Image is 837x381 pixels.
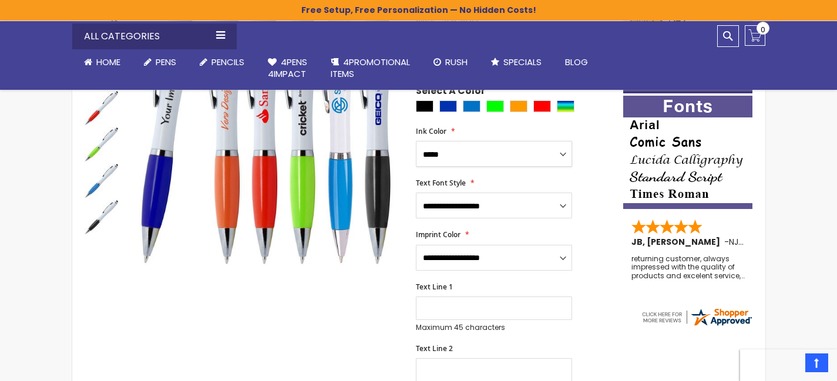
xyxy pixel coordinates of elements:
[416,282,453,292] span: Text Line 1
[72,23,237,49] div: All Categories
[84,163,119,198] img: Kimberly Logo Stylus Pens - Special Offer
[331,56,410,80] span: 4PROMOTIONAL ITEMS
[724,236,826,248] span: - ,
[640,320,753,330] a: 4pens.com certificate URL
[188,49,256,75] a: Pencils
[553,49,600,75] a: Blog
[740,349,837,381] iframe: Google Customer Reviews
[623,96,752,209] img: font-personalization-examples
[268,56,307,80] span: 4Pens 4impact
[565,56,588,68] span: Blog
[745,25,765,46] a: 0
[486,100,504,112] div: Lime Green
[256,49,319,87] a: 4Pens4impact
[319,49,422,87] a: 4PROMOTIONALITEMS
[84,200,119,235] img: Kimberly Logo Stylus Pens - Special Offer
[84,127,119,162] img: Kimberly Logo Stylus Pens - Special Offer
[557,100,574,112] div: Assorted
[416,85,485,100] span: Select A Color
[72,49,132,75] a: Home
[416,126,446,136] span: Ink Color
[84,126,120,162] div: Kimberly Logo Stylus Pens - Special Offer
[416,100,433,112] div: Black
[631,236,724,248] span: JB, [PERSON_NAME]
[729,236,744,248] span: NJ
[640,306,753,328] img: 4pens.com widget logo
[84,198,119,235] div: Kimberly Logo Stylus Pens - Special Offer
[510,100,527,112] div: Orange
[416,230,460,240] span: Imprint Color
[96,56,120,68] span: Home
[503,56,542,68] span: Specials
[416,178,466,188] span: Text Font Style
[211,56,244,68] span: Pencils
[84,162,120,198] div: Kimberly Logo Stylus Pens - Special Offer
[533,100,551,112] div: Red
[84,89,120,126] div: Kimberly Logo Stylus Pens - Special Offer
[463,100,480,112] div: Blue Light
[445,56,468,68] span: Rush
[84,90,119,126] img: Kimberly Logo Stylus Pens - Special Offer
[761,24,765,35] span: 0
[156,56,176,68] span: Pens
[416,323,572,332] p: Maximum 45 characters
[631,255,745,280] div: returning customer, always impressed with the quality of products and excelent service, will retu...
[479,49,553,75] a: Specials
[439,100,457,112] div: Blue
[416,343,453,353] span: Text Line 2
[132,49,188,75] a: Pens
[422,49,479,75] a: Rush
